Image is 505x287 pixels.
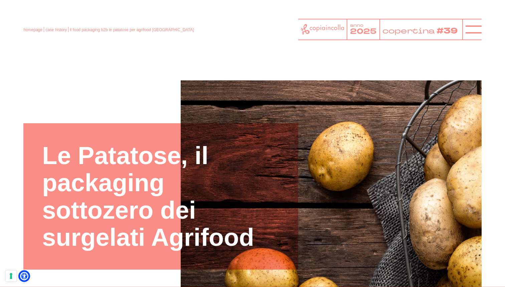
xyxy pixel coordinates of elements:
[382,25,436,36] tspan: copertina
[350,26,376,37] tspan: 2025
[20,272,28,280] a: Open Accessibility Menu
[70,27,194,32] span: il food packaging b2b le patatose per agrifood [GEOGRAPHIC_DATA]
[42,142,280,251] h1: Le Patatose, il packaging sottozero dei surgelati Agrifood
[45,27,67,32] a: case history
[438,25,459,37] tspan: #39
[5,270,17,282] button: Le tue preferenze relative al consenso per le tecnologie di tracciamento
[23,27,42,32] a: homepage
[350,23,363,28] tspan: anno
